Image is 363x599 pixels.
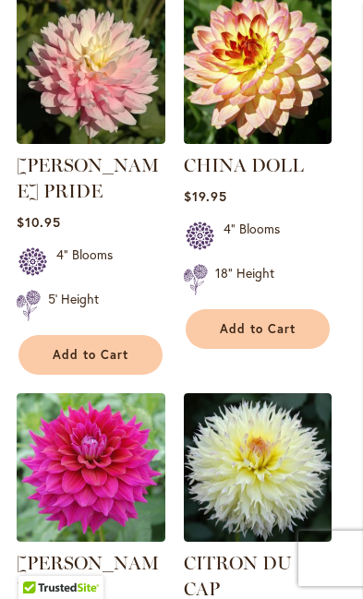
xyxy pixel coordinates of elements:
a: CHINA DOLL [184,154,304,176]
span: $10.95 [17,213,61,231]
a: [PERSON_NAME] PRIDE [17,154,159,202]
a: CHINA DOLL [184,130,333,148]
div: 4" Blooms [224,220,280,257]
a: CITRON DU CAP [184,528,333,545]
span: Add to Cart [53,347,128,363]
a: CHLOE JANAE [17,528,165,545]
iframe: Launch Accessibility Center [14,533,66,585]
img: CITRON DU CAP [184,393,333,542]
span: $19.95 [184,187,227,205]
div: 18" Height [215,264,274,300]
div: 4" Blooms [56,246,113,282]
button: Add to Cart [18,335,163,375]
a: CHILSON'S PRIDE [17,130,165,148]
img: CHLOE JANAE [17,393,165,542]
span: Add to Cart [220,321,296,337]
div: 5' Height [48,290,99,326]
button: Add to Cart [186,309,330,349]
